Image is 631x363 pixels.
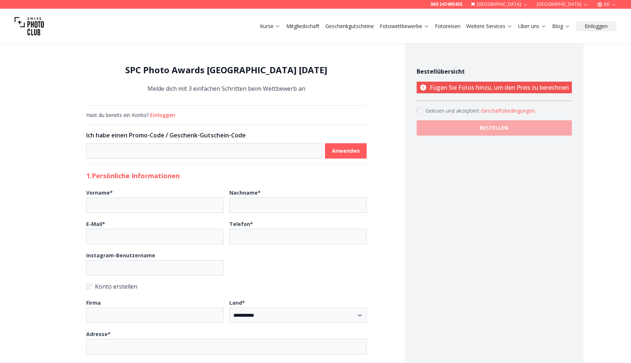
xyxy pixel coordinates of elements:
[332,147,360,155] b: Anwenden
[229,299,245,306] b: Land *
[435,23,460,30] a: Fotoreisen
[325,23,374,30] a: Geschenkgutscheine
[86,281,367,292] label: Konto erstellen
[515,21,549,31] button: Über uns
[286,23,320,30] a: Mitgliedschaft
[463,21,515,31] button: Weitere Services
[229,189,261,196] b: Nachname *
[518,23,546,30] a: Über uns
[86,284,92,289] input: Konto erstellen
[229,308,367,323] select: Land*
[86,131,367,140] h3: Ich habe einen Promo-Code / Geschenk-Gutschein-Code
[417,120,572,136] button: BESTELLEN
[86,64,367,94] div: Melde dich mit 3 einfachen Schritten beim Wettbewerb an
[86,171,367,181] h2: 1. Persönliche Informationen
[377,21,432,31] button: Fotowettbewerbe
[86,299,101,306] b: Firma
[86,198,223,213] input: Vorname*
[417,82,572,93] p: Fügen Sie Fotos hinzu, um den Preis zu berechnen
[260,23,280,30] a: Kurse
[432,21,463,31] button: Fotoreisen
[86,339,367,354] input: Adresse*
[576,21,616,31] button: Einloggen
[229,198,367,213] input: Nachname*
[257,21,283,31] button: Kurse
[431,1,462,7] a: 069 247495455
[86,189,113,196] b: Vorname *
[86,252,155,259] b: Instagram-Benutzername
[86,260,223,276] input: Instagram-Benutzername
[86,112,367,119] div: Hast du bereits ein Konto?
[229,229,367,244] input: Telefon*
[417,67,572,76] h4: Bestellübersicht
[480,124,508,132] b: BESTELLEN
[552,23,570,30] a: Blog
[86,64,367,76] h1: SPC Photo Awards [GEOGRAPHIC_DATA] [DATE]
[549,21,573,31] button: Blog
[86,331,111,337] b: Adresse *
[322,21,377,31] button: Geschenkgutscheine
[86,220,105,227] b: E-Mail *
[417,108,422,113] input: Accept terms
[481,107,536,114] button: Accept termsGelesen und akzeptiert
[325,143,367,159] button: Anwenden
[15,12,44,41] img: Swiss photo club
[229,220,253,227] b: Telefon *
[283,21,322,31] button: Mitgliedschaft
[466,23,512,30] a: Weitere Services
[86,229,223,244] input: E-Mail*
[86,308,223,323] input: Firma
[425,107,481,114] span: Gelesen und akzeptiert
[150,112,175,119] button: Einloggen
[380,23,429,30] a: Fotowettbewerbe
